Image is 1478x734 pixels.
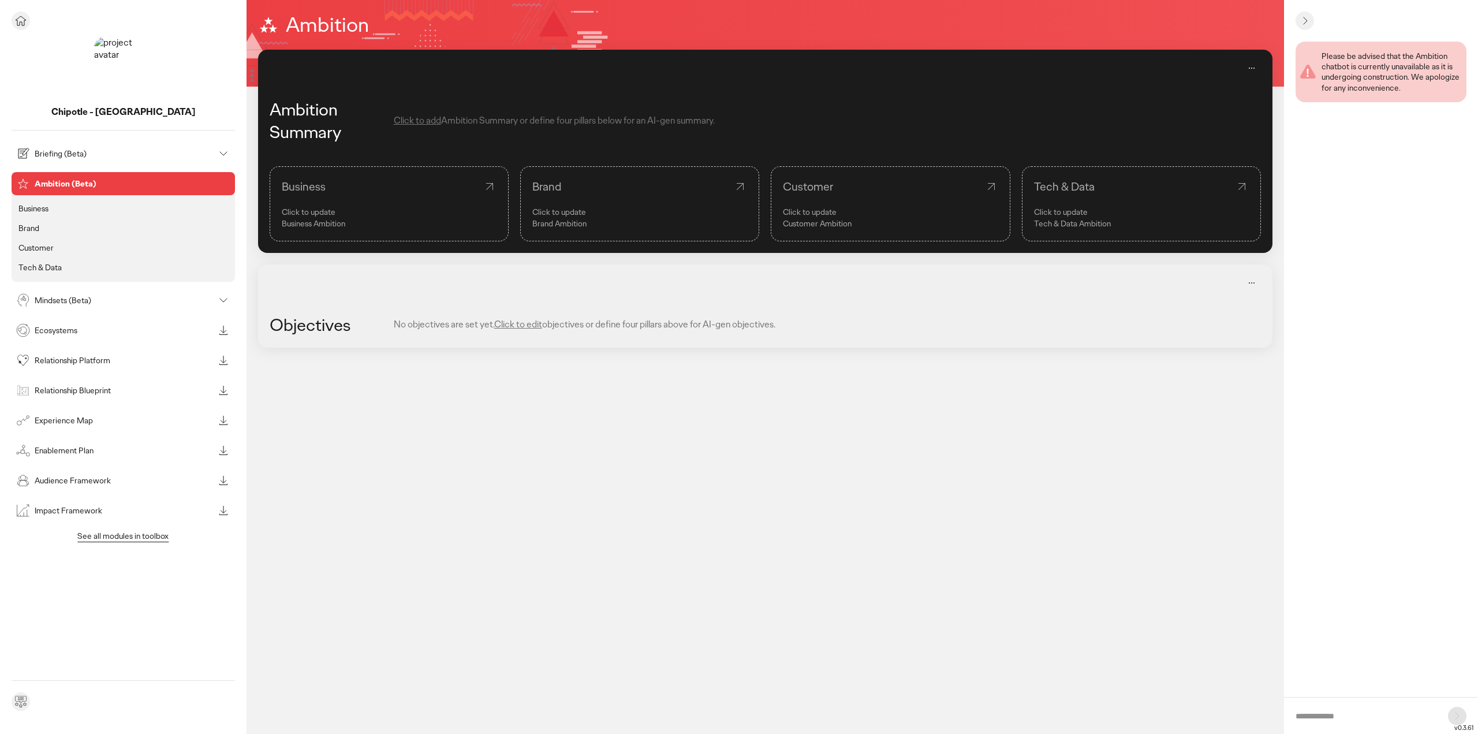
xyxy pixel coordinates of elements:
[282,206,497,218] p: Click to update
[532,218,747,229] p: Brand Ambition
[1022,166,1261,241] a: Tech & DataClick to update Tech & Data Ambition
[35,446,214,454] p: Enablement Plan
[18,262,62,273] p: Tech & Data
[12,692,30,711] div: Send feedback
[282,178,497,195] div: Business
[35,296,214,304] p: Mindsets (Beta)
[394,114,441,126] span: Click to add
[12,106,235,118] p: Chipotle - United States
[35,180,230,188] p: Ambition (Beta)
[35,506,214,515] p: Impact Framework
[394,115,715,127] div: Ambition Summary or define four pillars below for an AI-gen summary.
[783,178,998,195] div: Customer
[18,203,48,214] p: Business
[783,218,998,229] p: Customer Ambition
[532,178,747,195] div: Brand
[771,166,1010,241] a: CustomerClick to update Customer Ambition
[35,476,214,485] p: Audience Framework
[1034,178,1249,195] div: Tech & Data
[12,529,235,543] button: See all modules in toolbox
[35,326,214,334] p: Ecosystems
[532,206,747,218] p: Click to update
[19,531,227,541] p: See all modules in toolbox
[35,416,214,424] p: Experience Map
[1034,218,1249,229] p: Tech & Data Ambition
[394,319,775,331] div: No objectives are set yet. objectives or define four pillars above for AI-gen objectives.
[270,98,382,143] div: Ambition Summary
[18,243,54,253] p: Customer
[258,12,369,39] h1: Ambition
[94,37,152,95] img: project avatar
[35,150,214,158] p: Briefing (Beta)
[520,166,759,241] a: BrandClick to update Brand Ambition
[1322,51,1462,93] div: Please be advised that the Ambition chatbot is currently unavailable as it is undergoing construc...
[282,218,497,229] p: Business Ambition
[783,206,998,218] p: Click to update
[35,356,214,364] p: Relationship Platform
[270,166,509,241] a: BusinessClick to update Business Ambition
[494,318,542,330] span: Click to edit
[18,223,39,233] p: Brand
[270,314,382,336] div: Objectives
[1034,206,1249,218] p: Click to update
[35,386,214,394] p: Relationship Blueprint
